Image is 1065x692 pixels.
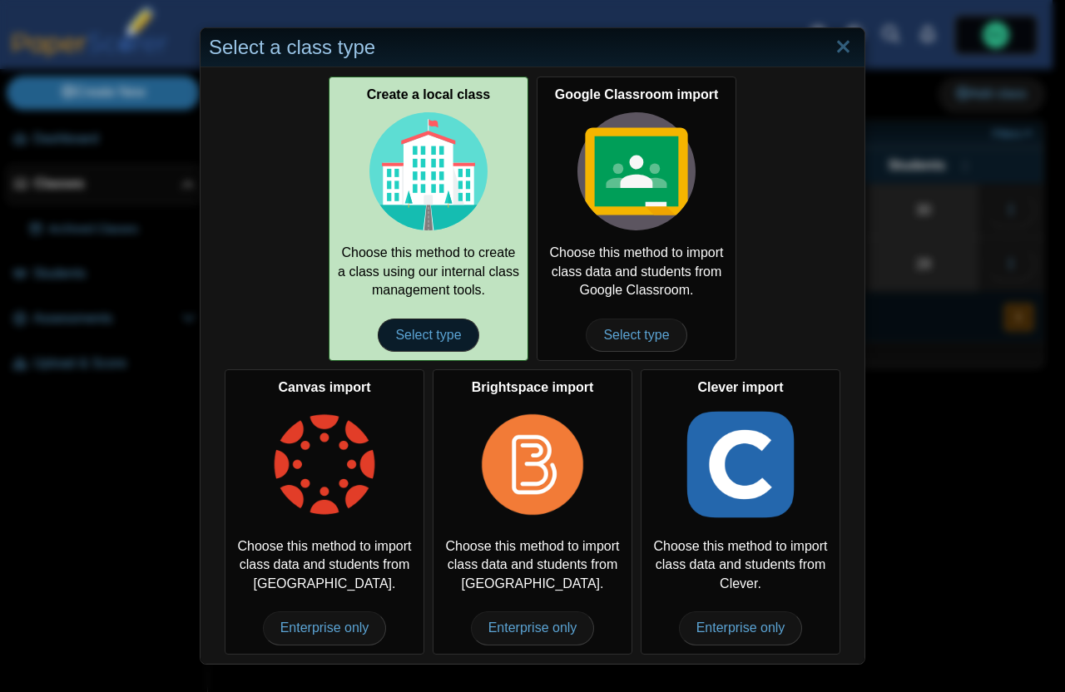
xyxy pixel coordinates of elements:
[367,87,491,101] b: Create a local class
[473,406,592,524] img: class-type-brightspace.png
[697,380,783,394] b: Clever import
[265,406,384,524] img: class-type-canvas.png
[433,369,632,654] div: Choose this method to import class data and students from [GEOGRAPHIC_DATA].
[577,112,696,230] img: class-type-google-classroom.svg
[225,369,424,654] div: Choose this method to import class data and students from [GEOGRAPHIC_DATA].
[681,406,800,524] img: class-type-clever.png
[555,87,718,101] b: Google Classroom import
[201,28,864,67] div: Select a class type
[369,112,488,230] img: class-type-local.svg
[641,369,840,654] div: Choose this method to import class data and students from Clever.
[471,611,595,645] span: Enterprise only
[830,33,856,62] a: Close
[278,380,370,394] b: Canvas import
[472,380,594,394] b: Brightspace import
[679,611,803,645] span: Enterprise only
[329,77,528,361] div: Choose this method to create a class using our internal class management tools.
[329,77,528,361] a: Create a local class Choose this method to create a class using our internal class management too...
[378,319,478,352] span: Select type
[586,319,686,352] span: Select type
[537,77,736,361] a: Google Classroom import Choose this method to import class data and students from Google Classroo...
[263,611,387,645] span: Enterprise only
[537,77,736,361] div: Choose this method to import class data and students from Google Classroom.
